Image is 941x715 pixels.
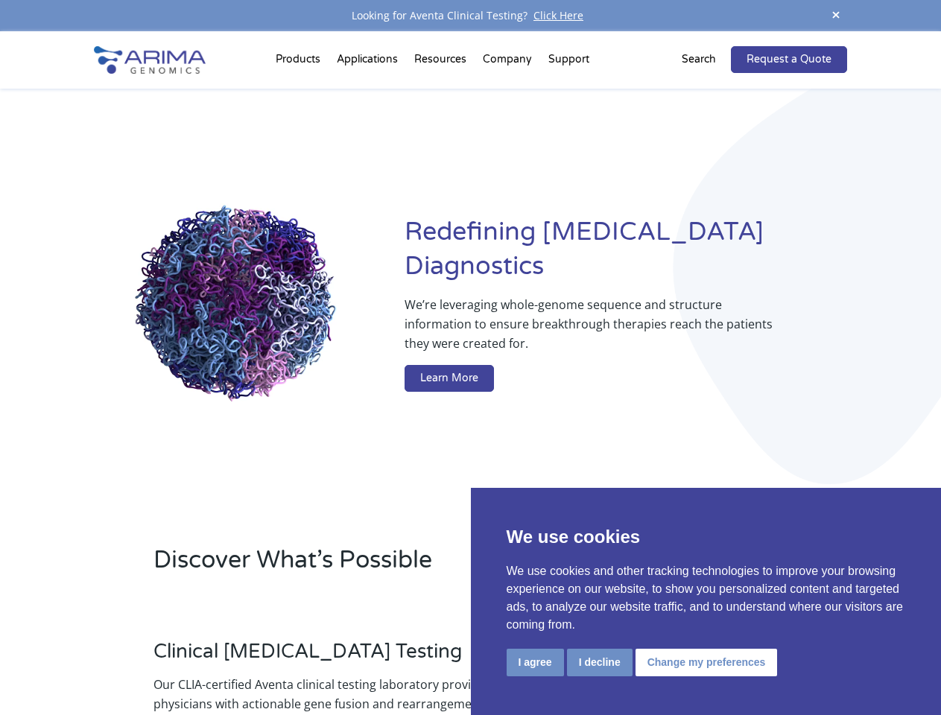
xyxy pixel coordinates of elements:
a: Learn More [405,365,494,392]
button: Change my preferences [636,649,778,676]
p: We use cookies [507,524,906,550]
p: We’re leveraging whole-genome sequence and structure information to ensure breakthrough therapies... [405,295,788,365]
button: I agree [507,649,564,676]
a: Click Here [527,8,589,22]
p: We use cookies and other tracking technologies to improve your browsing experience on our website... [507,562,906,634]
button: I decline [567,649,633,676]
h3: Clinical [MEDICAL_DATA] Testing [153,640,529,675]
h1: Redefining [MEDICAL_DATA] Diagnostics [405,215,847,295]
div: Looking for Aventa Clinical Testing? [94,6,846,25]
img: Arima-Genomics-logo [94,46,206,74]
h2: Discover What’s Possible [153,544,648,588]
a: Request a Quote [731,46,847,73]
p: Search [682,50,716,69]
